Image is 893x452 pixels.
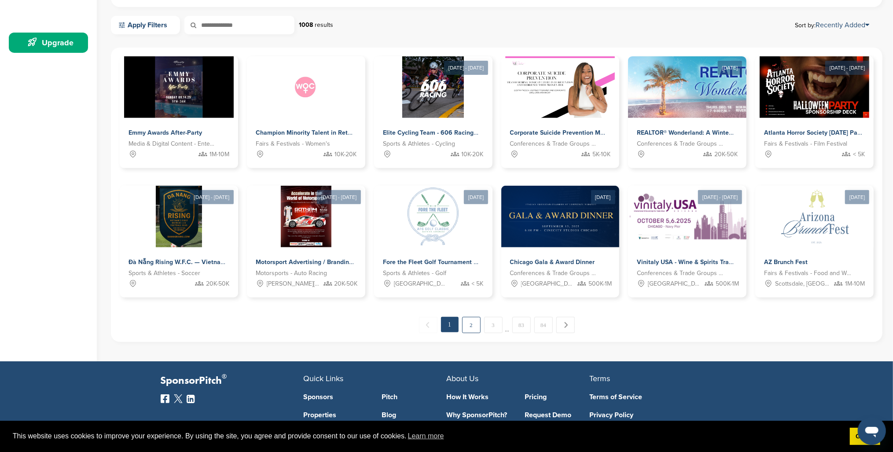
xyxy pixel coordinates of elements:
[394,279,448,289] span: [GEOGRAPHIC_DATA], [GEOGRAPHIC_DATA]
[505,56,615,118] img: Sponsorpitch &
[129,268,200,278] span: Sports & Athletes - Soccer
[462,317,481,333] a: 2
[317,190,361,204] div: [DATE] - [DATE]
[129,139,216,149] span: Media & Digital Content - Entertainment
[501,172,620,298] a: [DATE] Sponsorpitch & Chicago Gala & Award Dinner Conferences & Trade Groups - Politics [GEOGRAPH...
[764,268,852,278] span: Fairs & Festivals - Food and Wine
[247,56,365,168] a: Sponsorpitch & Champion Minority Talent in Retail: [GEOGRAPHIC_DATA], [GEOGRAPHIC_DATA] & [GEOGRA...
[161,375,304,387] p: SponsorPitch
[222,371,227,382] span: ®
[374,172,492,298] a: [DATE] Sponsorpitch & Fore the Fleet Golf Tournament – Supporting Naval Aviation Families Facing ...
[637,129,766,136] span: REALTOR® Wonderland: A Winter Celebration
[637,139,724,149] span: Conferences & Trade Groups - Real Estate
[510,268,598,278] span: Conferences & Trade Groups - Politics
[795,22,869,29] span: Sort by:
[382,393,447,401] a: Pitch
[853,150,865,159] span: < 5K
[590,412,720,419] a: Privacy Policy
[755,42,874,168] a: [DATE] - [DATE] Sponsorpitch & Atlanta Horror Society [DATE] Party Fairs & Festivals - Film Festi...
[718,61,742,75] div: [DATE]
[637,268,724,278] span: Conferences & Trade Groups - Politics
[13,35,88,51] div: Upgrade
[760,56,869,118] img: Sponsorpitch &
[521,279,576,289] span: [GEOGRAPHIC_DATA], [GEOGRAPHIC_DATA]
[374,42,492,168] a: [DATE] - [DATE] Sponsorpitch & Elite Cycling Team - 606 Racing Sports & Athletes - Cycling 10K-20K
[510,139,598,149] span: Conferences & Trade Groups - Health and Wellness
[111,16,180,34] a: Apply Filters
[315,21,333,29] span: results
[501,186,713,247] img: Sponsorpitch &
[156,186,202,247] img: Sponsorpitch &
[525,412,590,419] a: Request Demo
[402,56,464,118] img: Sponsorpitch &
[9,33,88,53] a: Upgrade
[512,317,531,333] a: 83
[462,150,484,159] span: 10K-20K
[648,279,702,289] span: [GEOGRAPHIC_DATA], [GEOGRAPHIC_DATA]
[190,190,234,204] div: [DATE] - [DATE]
[845,190,869,204] div: [DATE]
[129,129,202,136] span: Emmy Awards After-Party
[304,374,344,383] span: Quick Links
[256,139,330,149] span: Fairs & Festivals - Women's
[505,317,510,333] span: …
[845,279,865,289] span: 1M-10M
[256,129,575,136] span: Champion Minority Talent in Retail: [GEOGRAPHIC_DATA], [GEOGRAPHIC_DATA] & [GEOGRAPHIC_DATA] 2025
[161,394,169,403] img: Facebook
[267,279,321,289] span: [PERSON_NAME][GEOGRAPHIC_DATA][PERSON_NAME], [GEOGRAPHIC_DATA], [GEOGRAPHIC_DATA], [GEOGRAPHIC_DA...
[525,393,590,401] a: Pricing
[592,150,610,159] span: 5K-10K
[304,412,369,419] a: Properties
[534,317,553,333] a: 84
[472,279,484,289] span: < 5K
[588,279,612,289] span: 500K-1M
[755,186,878,247] img: Sponsorpitch &
[698,190,742,204] div: [DATE] - [DATE]
[124,56,234,118] img: Sponsorpitch &
[209,150,229,159] span: 1M-10M
[590,393,720,401] a: Terms of Service
[382,412,447,419] a: Blog
[383,258,652,266] span: Fore the Fleet Golf Tournament – Supporting Naval Aviation Families Facing [MEDICAL_DATA]
[637,258,753,266] span: Vinitaly USA - Wine & Spirits Trade Show
[402,186,464,247] img: Sponsorpitch &
[174,394,183,403] img: Twitter
[334,279,358,289] span: 20K-50K
[716,279,739,289] span: 500K-1M
[764,258,808,266] span: AZ Brunch Fest
[825,61,869,75] div: [DATE] - [DATE]
[120,172,238,298] a: [DATE] - [DATE] Sponsorpitch & Đà Nẵng Rising W.F.C. — Vietnam’s First Women-Led Football Club Sp...
[129,258,320,266] span: Đà Nẵng Rising W.F.C. — Vietnam’s First Women-Led Football Club
[304,393,369,401] a: Sponsors
[510,258,595,266] span: Chicago Gala & Award Dinner
[13,430,843,443] span: This website uses cookies to improve your experience. By using the site, you agree and provide co...
[383,268,447,278] span: Sports & Athletes - Golf
[816,21,869,29] a: Recently Added
[628,172,746,298] a: [DATE] - [DATE] Sponsorpitch & Vinitaly USA - Wine & Spirits Trade Show Conferences & Trade Group...
[714,150,738,159] span: 20K-50K
[299,21,313,29] strong: 1008
[628,186,765,247] img: Sponsorpitch &
[383,139,456,149] span: Sports & Athletes - Cycling
[407,430,445,443] a: learn more about cookies
[256,268,327,278] span: Motorsports - Auto Racing
[764,129,865,136] span: Atlanta Horror Society [DATE] Party
[206,279,229,289] span: 20K-50K
[275,56,337,118] img: Sponsorpitch &
[755,172,874,298] a: [DATE] Sponsorpitch & AZ Brunch Fest Fairs & Festivals - Food and Wine Scottsdale, [GEOGRAPHIC_DA...
[441,317,459,332] em: 1
[858,417,886,445] iframe: Button to launch messaging window
[444,61,488,75] div: [DATE] - [DATE]
[628,42,746,168] a: [DATE] Sponsorpitch & REALTOR® Wonderland: A Winter Celebration Conferences & Trade Groups - Real...
[484,317,503,333] a: 3
[590,374,610,383] span: Terms
[850,428,880,445] a: dismiss cookie message
[447,412,512,419] a: Why SponsorPitch?
[247,172,365,298] a: [DATE] - [DATE] Sponsorpitch & Motorsport Advertising / Branding Opportunity Motorsports - Auto R...
[775,279,830,289] span: Scottsdale, [GEOGRAPHIC_DATA]
[447,393,512,401] a: How It Works
[256,258,388,266] span: Motorsport Advertising / Branding Opportunity
[120,56,238,168] a: Sponsorpitch & Emmy Awards After-Party Media & Digital Content - Entertainment 1M-10M
[501,56,620,168] a: Sponsorpitch & Corporate Suicide Prevention Month Programming with [PERSON_NAME] Conferences & Tr...
[764,139,847,149] span: Fairs & Festivals - Film Festival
